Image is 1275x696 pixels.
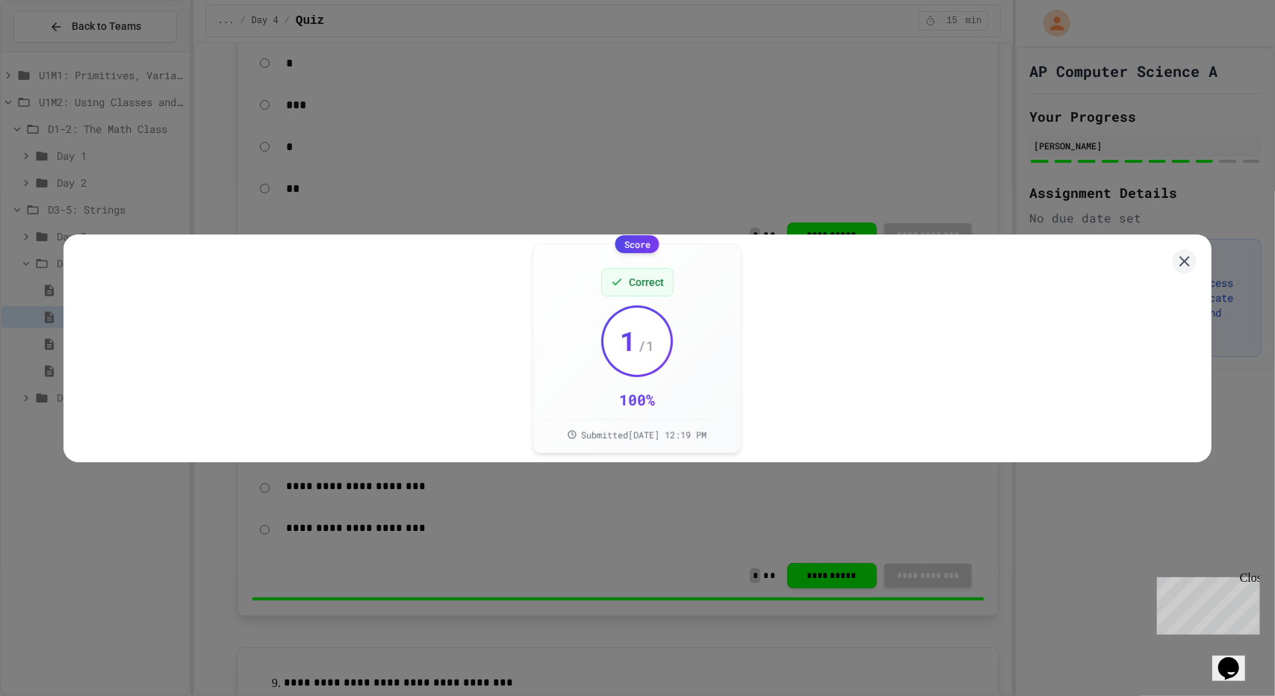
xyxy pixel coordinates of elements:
[581,429,707,441] span: Submitted [DATE] 12:19 PM
[615,235,660,253] div: Score
[1151,571,1260,635] iframe: chat widget
[1212,636,1260,681] iframe: chat widget
[6,6,103,95] div: Chat with us now!Close
[629,275,664,290] span: Correct
[638,335,654,356] span: / 1
[620,326,636,355] span: 1
[619,389,655,410] div: 100 %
